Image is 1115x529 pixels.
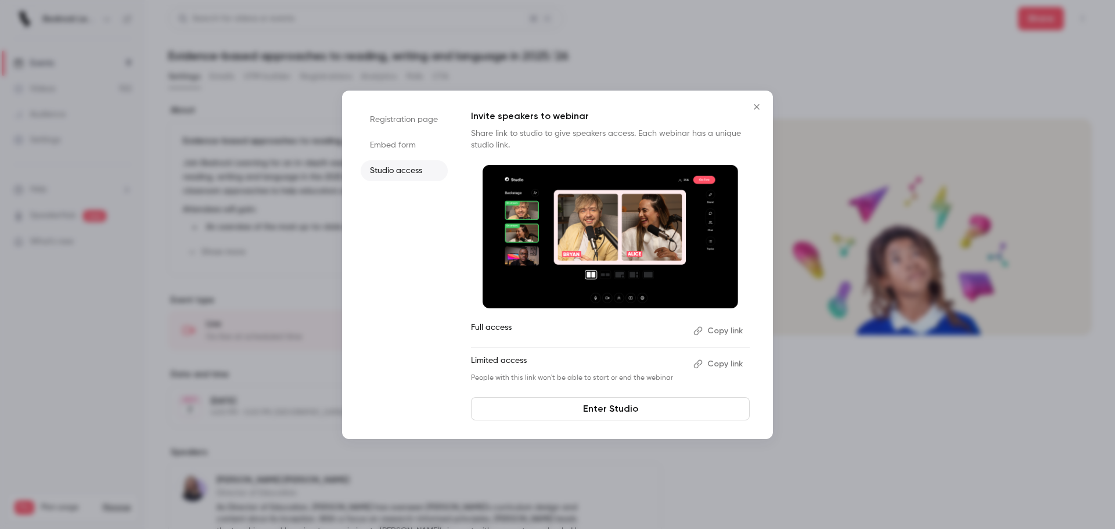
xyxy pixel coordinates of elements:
[471,373,684,383] p: People with this link won't be able to start or end the webinar
[361,160,448,181] li: Studio access
[471,322,684,340] p: Full access
[361,109,448,130] li: Registration page
[361,135,448,156] li: Embed form
[471,355,684,373] p: Limited access
[689,322,750,340] button: Copy link
[689,355,750,373] button: Copy link
[471,109,750,123] p: Invite speakers to webinar
[483,165,738,309] img: Invite speakers to webinar
[471,397,750,420] a: Enter Studio
[471,128,750,151] p: Share link to studio to give speakers access. Each webinar has a unique studio link.
[745,95,768,118] button: Close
